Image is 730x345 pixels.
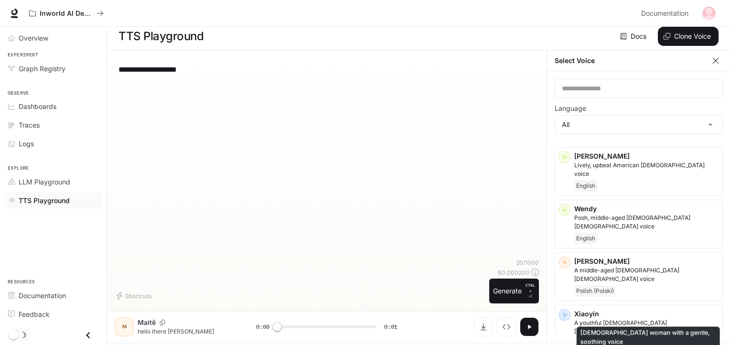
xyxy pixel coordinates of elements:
span: LLM Playground [19,177,70,187]
p: [PERSON_NAME] [574,257,719,266]
p: [PERSON_NAME] [574,151,719,161]
a: Graph Registry [4,60,103,77]
div: All [555,116,722,134]
p: Wendy [574,204,719,214]
p: Lively, upbeat American male voice [574,161,719,178]
button: User avatar [699,4,719,23]
a: TTS Playground [4,192,103,209]
span: Polish (Polski) [574,285,616,297]
span: 0:00 [256,322,269,332]
p: ⏎ [526,282,535,300]
button: Copy Voice ID [156,320,169,325]
a: LLM Playground [4,173,103,190]
span: Logs [19,139,34,149]
button: Clone Voice [658,27,719,46]
span: 0:01 [384,322,397,332]
span: Feedback [19,309,50,319]
span: Graph Registry [19,64,65,74]
p: A middle-aged Polish male voice [574,266,719,283]
a: Feedback [4,306,103,323]
button: Download audio [474,317,493,336]
span: TTS Playground [19,195,70,205]
span: Documentation [641,8,688,20]
a: Traces [4,117,103,133]
p: $ 0.000200 [498,269,529,277]
p: Maitê [138,318,156,327]
p: Language [555,105,586,112]
p: A youthful Chinese female voice with a gentle, sweet voice [574,319,719,336]
p: hello there [PERSON_NAME] [138,327,233,335]
button: Close drawer [77,325,99,345]
span: English [574,233,597,244]
span: Dashboards [19,101,56,111]
p: Inworld AI Demos [40,10,93,18]
p: Posh, middle-aged British female voice [574,214,719,231]
p: CTRL + [526,282,535,294]
img: User avatar [702,7,716,20]
span: Dark mode toggle [9,329,18,340]
span: Traces [19,120,40,130]
button: Shortcuts [115,288,155,303]
button: Inspect [497,317,516,336]
span: English [574,180,597,192]
h1: TTS Playground [118,27,204,46]
div: M [117,319,132,334]
p: Xiaoyin [574,309,719,319]
button: GenerateCTRL +⏎ [489,279,539,303]
a: Documentation [4,287,103,304]
p: 20 / 1000 [516,259,539,267]
span: Overview [19,33,48,43]
a: Docs [618,27,650,46]
a: Documentation [637,4,696,23]
button: All workspaces [25,4,108,23]
span: Documentation [19,291,66,301]
a: Overview [4,30,103,46]
a: Logs [4,135,103,152]
a: Dashboards [4,98,103,115]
